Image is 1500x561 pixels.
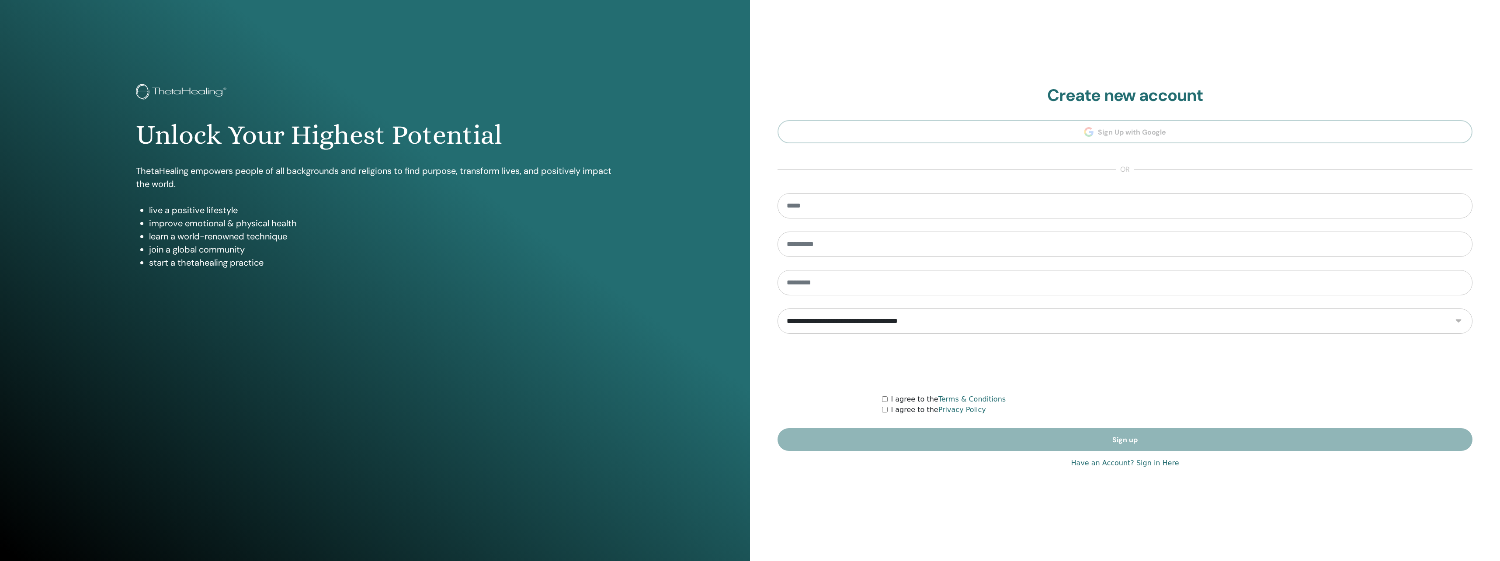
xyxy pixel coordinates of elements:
[136,119,614,151] h1: Unlock Your Highest Potential
[938,395,1006,403] a: Terms & Conditions
[136,164,614,190] p: ThetaHealing empowers people of all backgrounds and religions to find purpose, transform lives, a...
[149,230,614,243] li: learn a world-renowned technique
[149,243,614,256] li: join a global community
[149,256,614,269] li: start a thetahealing practice
[149,204,614,217] li: live a positive lifestyle
[1059,347,1191,381] iframe: reCAPTCHA
[778,86,1472,106] h2: Create new account
[149,217,614,230] li: improve emotional & physical health
[1071,458,1179,468] a: Have an Account? Sign in Here
[1116,164,1134,175] span: or
[938,405,986,414] a: Privacy Policy
[891,405,986,415] label: I agree to the
[891,394,1006,405] label: I agree to the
